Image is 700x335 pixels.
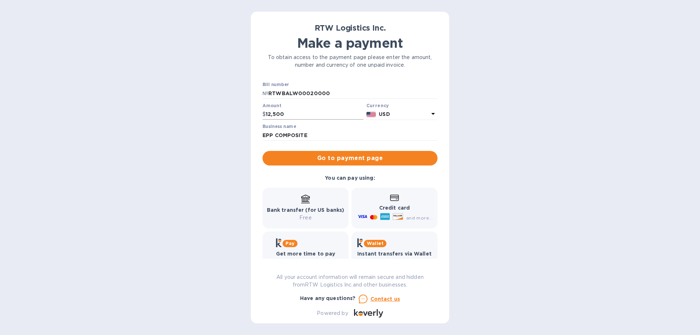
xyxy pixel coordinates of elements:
[357,258,432,265] p: Free
[370,296,400,302] u: Contact us
[262,35,437,51] h1: Make a payment
[262,151,437,165] button: Go to payment page
[268,88,437,99] input: Enter bill number
[406,215,433,221] span: and more...
[366,103,389,108] b: Currency
[262,54,437,69] p: To obtain access to the payment page please enter the amount, number and currency of one unpaid i...
[300,295,356,301] b: Have any questions?
[267,207,345,213] b: Bank transfer (for US banks)
[325,175,375,181] b: You can pay using:
[367,241,384,246] b: Wallet
[267,214,345,222] p: Free
[379,205,410,211] b: Credit card
[262,110,266,118] p: $
[262,273,437,289] p: All your account information will remain secure and hidden from RTW Logistics Inc. and other busi...
[366,112,376,117] img: USD
[262,83,289,87] label: Bill number
[262,130,437,141] input: Enter business name
[379,111,390,117] b: USD
[276,251,335,257] b: Get more time to pay
[276,258,335,265] p: Up to 12 weeks
[315,23,386,32] b: RTW Logistics Inc.
[262,90,268,97] p: №
[285,241,295,246] b: Pay
[262,125,296,129] label: Business name
[317,309,348,317] p: Powered by
[262,104,281,108] label: Amount
[268,154,432,163] span: Go to payment page
[357,251,432,257] b: Instant transfers via Wallet
[266,109,363,120] input: 0.00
